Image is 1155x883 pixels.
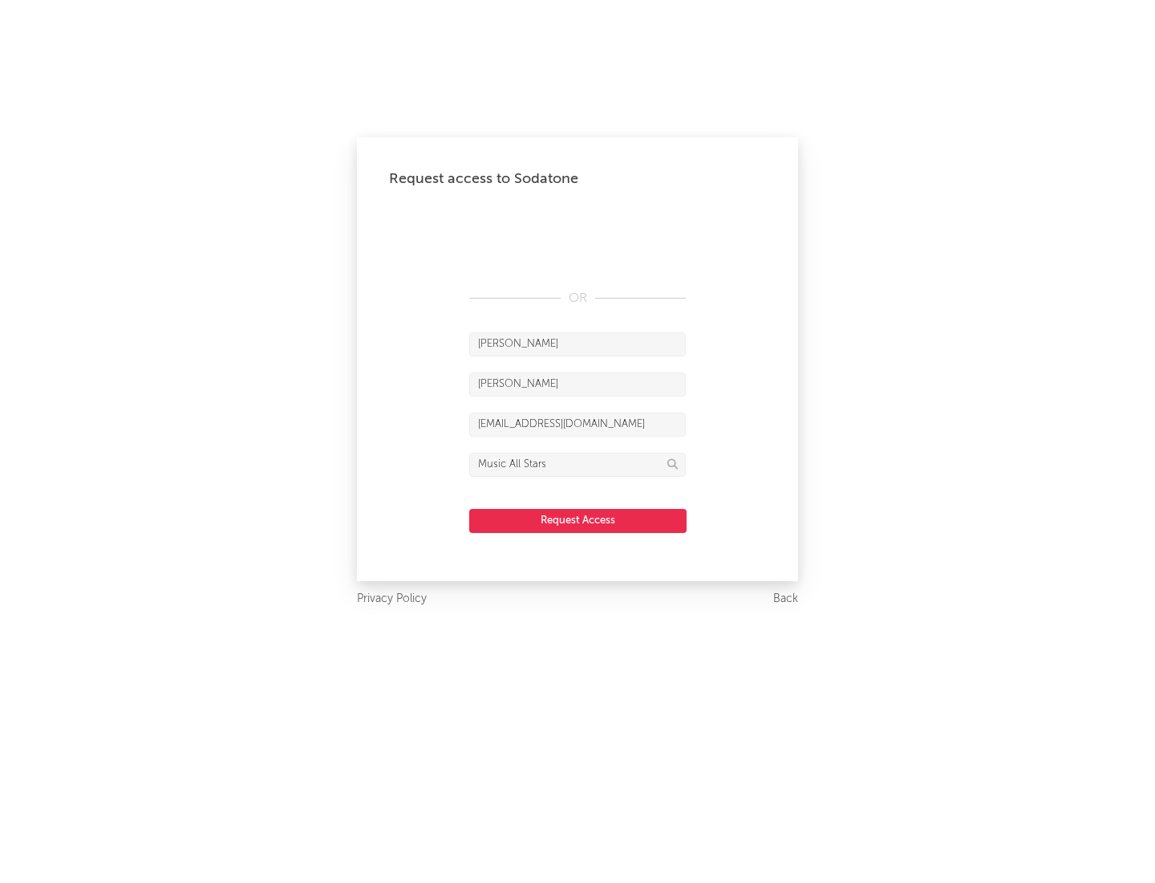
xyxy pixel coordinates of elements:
div: OR [469,289,686,308]
button: Request Access [469,509,687,533]
input: Email [469,413,686,437]
input: First Name [469,332,686,356]
input: Division [469,453,686,477]
a: Privacy Policy [357,589,427,609]
a: Back [773,589,798,609]
div: Request access to Sodatone [389,169,766,189]
input: Last Name [469,372,686,397]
